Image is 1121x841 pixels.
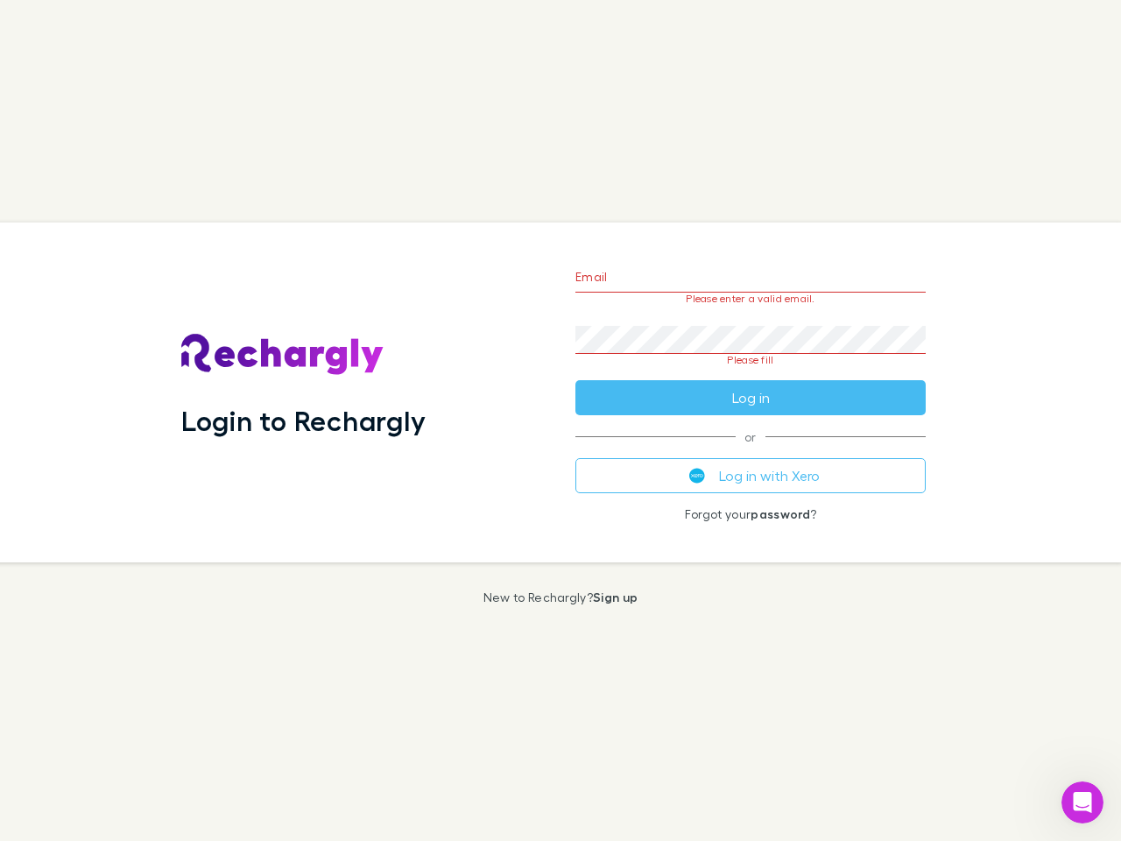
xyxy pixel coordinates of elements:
[483,590,638,604] p: New to Rechargly?
[1061,781,1103,823] iframe: Intercom live chat
[575,507,926,521] p: Forgot your ?
[181,404,426,437] h1: Login to Rechargly
[575,436,926,437] span: or
[575,293,926,305] p: Please enter a valid email.
[575,380,926,415] button: Log in
[593,590,638,604] a: Sign up
[575,458,926,493] button: Log in with Xero
[751,506,810,521] a: password
[575,354,926,366] p: Please fill
[181,334,384,376] img: Rechargly's Logo
[689,468,705,484] img: Xero's logo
